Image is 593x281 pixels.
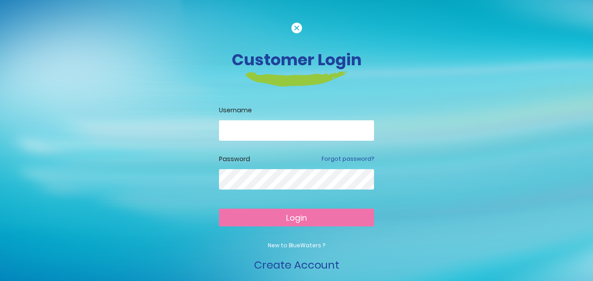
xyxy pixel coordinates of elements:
img: cancel [291,23,302,33]
label: Username [219,106,374,115]
p: New to BlueWaters ? [219,241,374,249]
img: login-heading-border.png [246,71,347,87]
a: Create Account [254,257,339,272]
h3: Customer Login [50,50,543,69]
label: Password [219,154,250,164]
button: Login [219,209,374,226]
a: Forgot password? [322,155,374,163]
span: Login [286,212,307,223]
